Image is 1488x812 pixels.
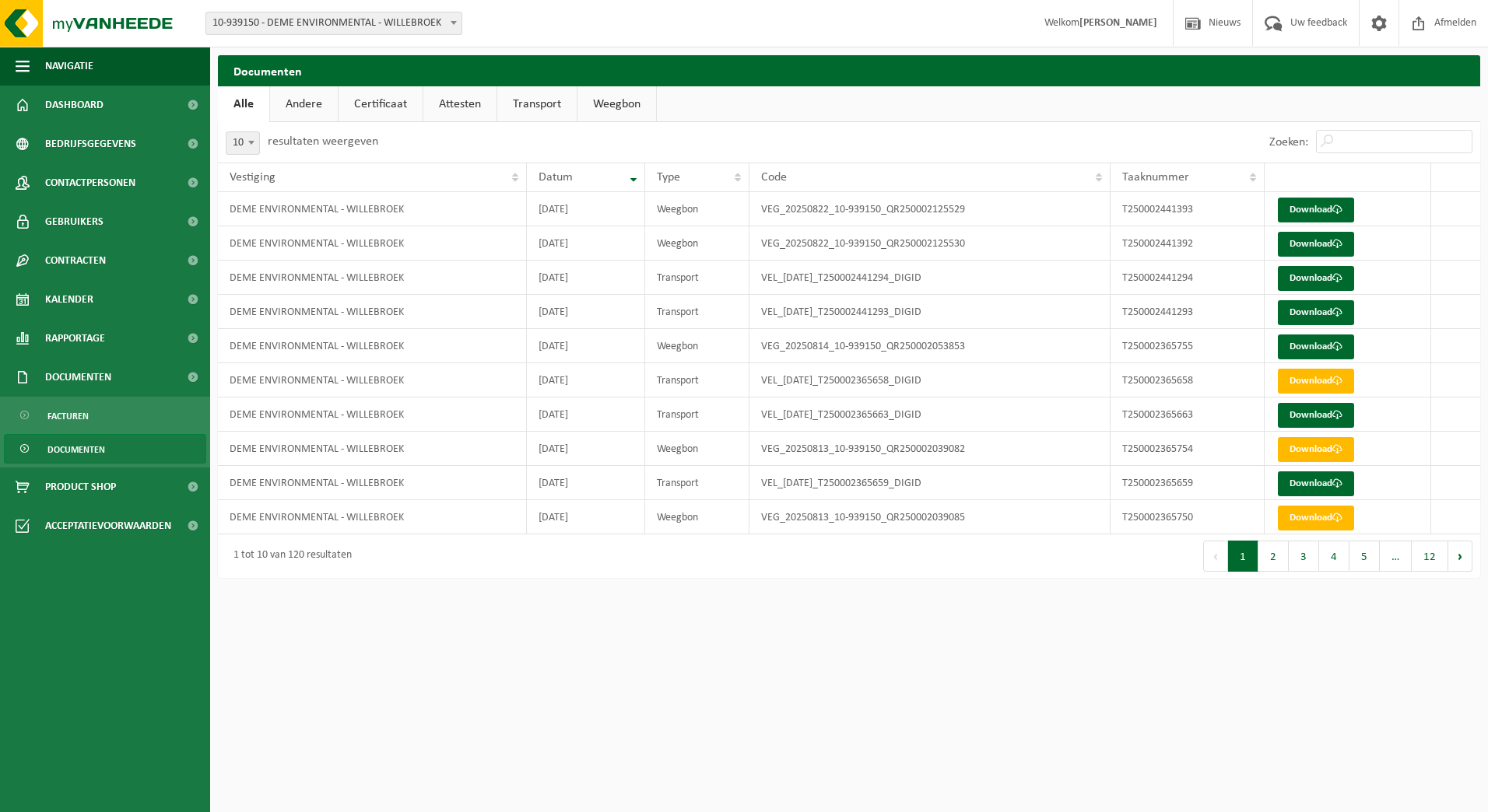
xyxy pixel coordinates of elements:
[45,47,93,86] span: Navigatie
[1203,541,1228,572] button: Previous
[527,226,644,261] td: [DATE]
[1319,541,1349,572] button: 4
[527,500,644,534] td: [DATE]
[645,261,749,295] td: Transport
[45,124,136,163] span: Bedrijfsgegevens
[218,329,527,363] td: DEME ENVIRONMENTAL - WILLEBROEK
[657,171,680,184] span: Type
[218,86,269,122] a: Alle
[218,432,527,466] td: DEME ENVIRONMENTAL - WILLEBROEK
[645,500,749,534] td: Weegbon
[45,506,171,545] span: Acceptatievoorwaarden
[527,192,644,226] td: [DATE]
[218,500,527,534] td: DEME ENVIRONMENTAL - WILLEBROEK
[749,226,1111,261] td: VEG_20250822_10-939150_QR250002125530
[1278,506,1354,530] a: Download
[1278,300,1354,325] a: Download
[749,261,1111,295] td: VEL_[DATE]_T250002441294_DIGID
[527,261,644,295] td: [DATE]
[749,432,1111,466] td: VEG_20250813_10-939150_QR250002039082
[218,363,527,397] td: DEME ENVIRONMENTAL - WILLEBROEK
[45,280,93,319] span: Kalender
[1278,369,1354,394] a: Download
[268,135,378,148] label: resultaten weergeven
[749,192,1111,226] td: VEG_20250822_10-939150_QR250002125529
[218,295,527,329] td: DEME ENVIRONMENTAL - WILLEBROEK
[1380,541,1412,572] span: …
[497,86,577,122] a: Transport
[527,432,644,466] td: [DATE]
[1278,198,1354,222] a: Download
[206,12,461,34] span: 10-939150 - DEME ENVIRONMENTAL - WILLEBROEK
[4,434,206,464] a: Documenten
[749,397,1111,432] td: VEL_[DATE]_T250002365663_DIGID
[45,86,104,124] span: Dashboard
[230,171,275,184] span: Vestiging
[1111,329,1265,363] td: T250002365755
[645,329,749,363] td: Weegbon
[1111,466,1265,500] td: T250002365659
[749,500,1111,534] td: VEG_20250813_10-939150_QR250002039085
[527,397,644,432] td: [DATE]
[4,401,206,430] a: Facturen
[645,363,749,397] td: Transport
[1349,541,1380,572] button: 5
[1269,136,1308,149] label: Zoeken:
[577,86,656,122] a: Weegbon
[226,131,260,155] span: 10
[1111,500,1265,534] td: T250002365750
[45,319,105,358] span: Rapportage
[205,12,462,35] span: 10-939150 - DEME ENVIRONMENTAL - WILLEBROEK
[218,261,527,295] td: DEME ENVIRONMENTAL - WILLEBROEK
[749,363,1111,397] td: VEL_[DATE]_T250002365658_DIGID
[1111,192,1265,226] td: T250002441393
[47,401,89,431] span: Facturen
[749,329,1111,363] td: VEG_20250814_10-939150_QR250002053853
[45,467,116,506] span: Product Shop
[1448,541,1472,572] button: Next
[339,86,423,122] a: Certificaat
[1111,226,1265,261] td: T250002441392
[1111,295,1265,329] td: T250002441293
[749,295,1111,329] td: VEL_[DATE]_T250002441293_DIGID
[1079,17,1157,29] strong: [PERSON_NAME]
[1258,541,1289,572] button: 2
[645,192,749,226] td: Weegbon
[1278,266,1354,291] a: Download
[226,132,259,154] span: 10
[218,397,527,432] td: DEME ENVIRONMENTAL - WILLEBROEK
[527,329,644,363] td: [DATE]
[761,171,787,184] span: Code
[645,295,749,329] td: Transport
[1412,541,1448,572] button: 12
[218,226,527,261] td: DEME ENVIRONMENTAL - WILLEBROEK
[270,86,338,122] a: Andere
[1278,403,1354,428] a: Download
[1111,397,1265,432] td: T250002365663
[527,466,644,500] td: [DATE]
[1278,471,1354,496] a: Download
[1111,261,1265,295] td: T250002441294
[749,466,1111,500] td: VEL_[DATE]_T250002365659_DIGID
[539,171,573,184] span: Datum
[45,202,104,241] span: Gebruikers
[1278,334,1354,359] a: Download
[218,192,527,226] td: DEME ENVIRONMENTAL - WILLEBROEK
[645,397,749,432] td: Transport
[645,432,749,466] td: Weegbon
[45,163,135,202] span: Contactpersonen
[226,542,352,570] div: 1 tot 10 van 120 resultaten
[527,363,644,397] td: [DATE]
[1122,171,1189,184] span: Taaknummer
[1111,432,1265,466] td: T250002365754
[423,86,497,122] a: Attesten
[527,295,644,329] td: [DATE]
[1278,232,1354,257] a: Download
[47,435,105,464] span: Documenten
[45,358,111,397] span: Documenten
[1289,541,1319,572] button: 3
[645,466,749,500] td: Transport
[1228,541,1258,572] button: 1
[645,226,749,261] td: Weegbon
[1111,363,1265,397] td: T250002365658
